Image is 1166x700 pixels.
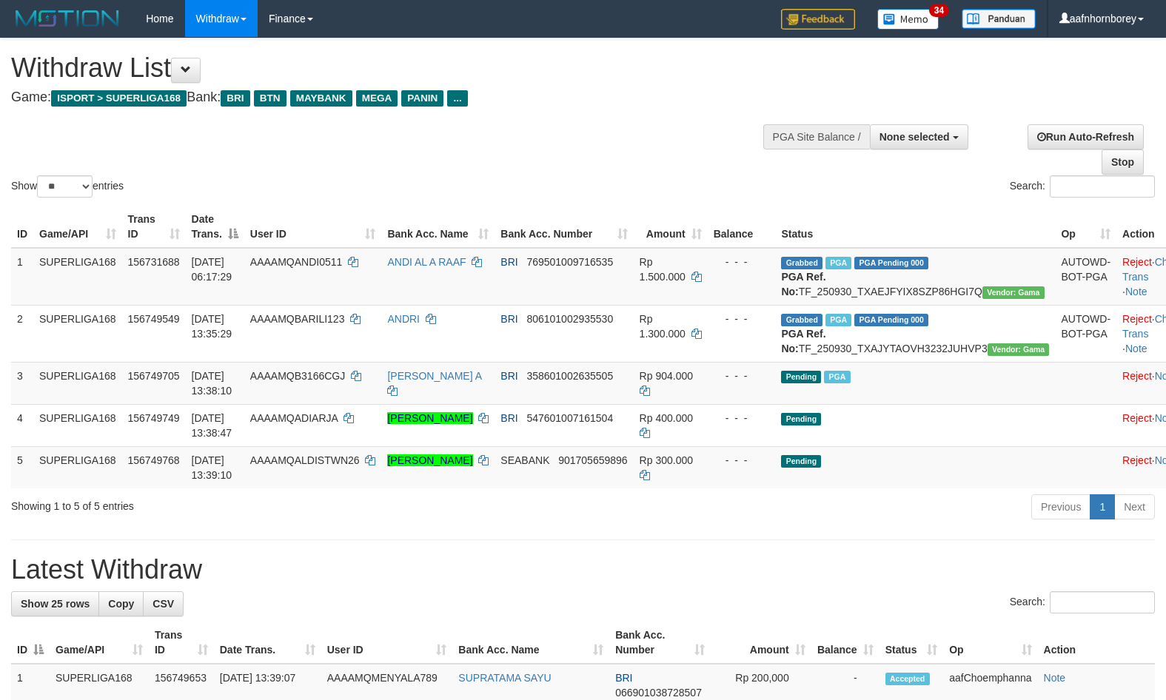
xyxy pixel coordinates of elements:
a: ANDI AL A RAAF [387,256,466,268]
b: PGA Ref. No: [781,271,825,297]
span: BRI [500,370,517,382]
span: BRI [500,412,517,424]
span: AAAAMQALDISTWN26 [250,454,360,466]
span: [DATE] 13:38:47 [192,412,232,439]
img: panduan.png [962,9,1036,29]
span: Pending [781,413,821,425]
select: Showentries [37,175,93,198]
span: AAAAMQADIARJA [250,412,338,424]
span: BRI [615,672,632,684]
span: Copy 066901038728507 to clipboard [615,687,702,699]
a: Copy [98,591,144,616]
span: Marked by aafromsomean [825,257,851,269]
td: SUPERLIGA168 [33,446,122,488]
span: Accepted [885,673,930,685]
span: Pending [781,371,821,383]
h4: Game: Bank: [11,90,763,105]
input: Search: [1050,591,1155,613]
th: Bank Acc. Number: activate to sort column ascending [495,206,633,248]
td: SUPERLIGA168 [33,404,122,446]
button: None selected [870,124,968,149]
td: SUPERLIGA168 [33,248,122,306]
div: - - - [714,368,770,383]
th: Op: activate to sort column ascending [943,622,1037,664]
span: Marked by aafheankoy [824,371,850,383]
td: 2 [11,305,33,362]
a: Next [1114,494,1155,519]
a: Show 25 rows [11,591,99,616]
td: AUTOWD-BOT-PGA [1055,305,1116,362]
a: Reject [1122,454,1152,466]
b: PGA Ref. No: [781,328,825,354]
td: 3 [11,362,33,404]
td: SUPERLIGA168 [33,305,122,362]
label: Search: [1010,175,1155,198]
span: Rp 1.300.000 [640,313,686,340]
div: PGA Site Balance / [763,124,870,149]
span: 34 [929,4,949,17]
span: AAAAMQB3166CGJ [250,370,345,382]
th: Bank Acc. Name: activate to sort column ascending [452,622,609,664]
span: Rp 300.000 [640,454,693,466]
label: Show entries [11,175,124,198]
div: - - - [714,312,770,326]
span: CSV [153,598,174,610]
div: - - - [714,255,770,269]
h1: Withdraw List [11,53,763,83]
a: Note [1044,672,1066,684]
span: 156749705 [128,370,180,382]
th: Date Trans.: activate to sort column ascending [214,622,321,664]
th: User ID: activate to sort column ascending [244,206,382,248]
a: ANDRI [387,313,420,325]
img: MOTION_logo.png [11,7,124,30]
span: Grabbed [781,314,822,326]
th: Balance [708,206,776,248]
th: Action [1038,622,1155,664]
span: [DATE] 13:38:10 [192,370,232,397]
label: Search: [1010,591,1155,613]
th: Bank Acc. Name: activate to sort column ascending [381,206,495,248]
span: BRI [221,90,249,107]
a: Reject [1122,313,1152,325]
span: [DATE] 06:17:29 [192,256,232,283]
td: TF_250930_TXAEJFYIX8SZP86HGI7Q [775,248,1055,306]
td: 4 [11,404,33,446]
a: SUPRATAMA SAYU [458,672,551,684]
input: Search: [1050,175,1155,198]
a: 1 [1090,494,1115,519]
div: Showing 1 to 5 of 5 entries [11,493,475,514]
th: ID: activate to sort column descending [11,622,50,664]
th: Amount: activate to sort column ascending [634,206,708,248]
a: [PERSON_NAME] [387,412,472,424]
span: Copy 547601007161504 to clipboard [526,412,613,424]
th: Op: activate to sort column ascending [1055,206,1116,248]
a: [PERSON_NAME] A [387,370,481,382]
span: PANIN [401,90,443,107]
span: PGA Pending [854,257,928,269]
div: - - - [714,453,770,468]
span: BTN [254,90,287,107]
span: Show 25 rows [21,598,90,610]
span: ... [447,90,467,107]
a: CSV [143,591,184,616]
span: AAAAMQBARILI123 [250,313,345,325]
span: [DATE] 13:39:10 [192,454,232,481]
th: Game/API: activate to sort column ascending [50,622,149,664]
span: AAAAMQANDI0511 [250,256,343,268]
a: [PERSON_NAME] [387,454,472,466]
span: Copy 901705659896 to clipboard [558,454,627,466]
th: Status [775,206,1055,248]
td: SUPERLIGA168 [33,362,122,404]
span: Vendor URL: https://trx31.1velocity.biz [988,343,1050,356]
span: None selected [879,131,950,143]
span: Rp 904.000 [640,370,693,382]
th: Balance: activate to sort column ascending [811,622,879,664]
span: Copy [108,598,134,610]
span: Copy 806101002935530 to clipboard [526,313,613,325]
span: Pending [781,455,821,468]
th: Trans ID: activate to sort column ascending [149,622,214,664]
a: Stop [1102,149,1144,175]
td: 1 [11,248,33,306]
th: Game/API: activate to sort column ascending [33,206,122,248]
span: PGA Pending [854,314,928,326]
